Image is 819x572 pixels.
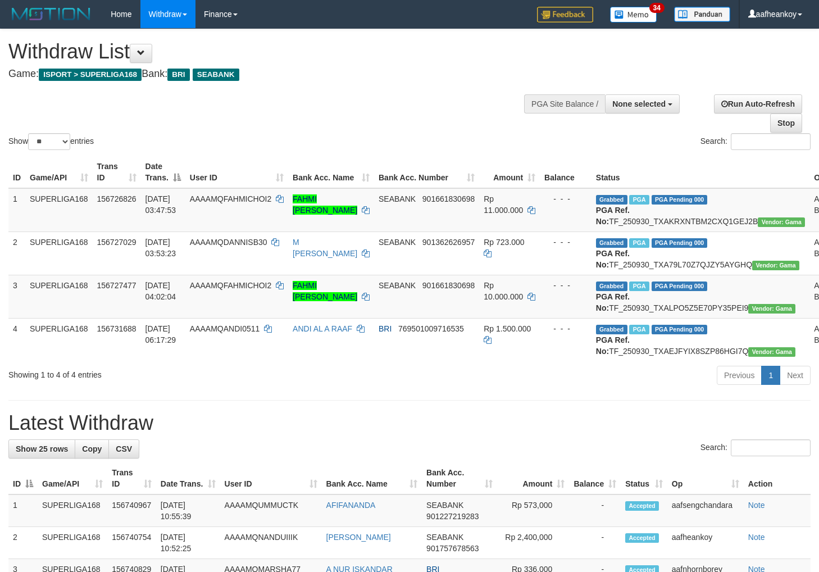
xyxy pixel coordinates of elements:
[145,281,176,301] span: [DATE] 04:02:04
[610,7,657,22] img: Button%20Memo.svg
[38,494,107,527] td: SUPERLIGA168
[591,188,809,232] td: TF_250930_TXAKRXNTBM2CXQ1GEJ2B
[38,462,107,494] th: Game/API: activate to sort column ascending
[731,439,811,456] input: Search:
[605,94,680,114] button: None selected
[190,194,271,203] span: AAAAMQFAHMICHOI2
[591,275,809,318] td: TF_250930_TXALPO5Z5E70PY35PEI9
[629,195,649,205] span: Marked by aafandaneth
[379,194,416,203] span: SEABANK
[97,194,136,203] span: 156726826
[25,188,93,232] td: SUPERLIGA168
[780,366,811,385] a: Next
[8,69,535,80] h4: Game: Bank:
[8,40,535,63] h1: Withdraw List
[497,462,569,494] th: Amount: activate to sort column ascending
[652,238,708,248] span: PGA Pending
[288,156,374,188] th: Bank Acc. Name: activate to sort column ascending
[426,512,479,521] span: Copy 901227219283 to clipboard
[596,195,627,205] span: Grabbed
[629,238,649,248] span: Marked by aafandaneth
[422,462,497,494] th: Bank Acc. Number: activate to sort column ascending
[190,324,260,333] span: AAAAMQANDI0511
[770,114,802,133] a: Stop
[220,494,322,527] td: AAAAMQUMMUCTK
[700,133,811,150] label: Search:
[326,533,391,542] a: [PERSON_NAME]
[8,527,38,559] td: 2
[497,527,569,559] td: Rp 2,400,000
[190,281,271,290] span: AAAAMQFAHMICHOI2
[748,533,765,542] a: Note
[748,501,765,510] a: Note
[426,544,479,553] span: Copy 901757678563 to clipboard
[426,533,463,542] span: SEABANK
[596,335,630,356] b: PGA Ref. No:
[596,325,627,334] span: Grabbed
[8,156,25,188] th: ID
[25,231,93,275] td: SUPERLIGA168
[612,99,666,108] span: None selected
[591,231,809,275] td: TF_250930_TXA79L70Z7QJZY5AYGHQ
[293,194,357,215] a: FAHMI [PERSON_NAME]
[569,494,621,527] td: -
[220,462,322,494] th: User ID: activate to sort column ascending
[141,156,185,188] th: Date Trans.: activate to sort column descending
[190,238,267,247] span: AAAAMQDANNISB30
[322,462,422,494] th: Bank Acc. Name: activate to sort column ascending
[39,69,142,81] span: ISPORT > SUPERLIGA168
[621,462,667,494] th: Status: activate to sort column ascending
[652,195,708,205] span: PGA Pending
[744,462,811,494] th: Action
[596,249,630,269] b: PGA Ref. No:
[185,156,288,188] th: User ID: activate to sort column ascending
[8,494,38,527] td: 1
[667,527,744,559] td: aafheankoy
[293,238,357,258] a: M [PERSON_NAME]
[116,444,132,453] span: CSV
[8,462,38,494] th: ID: activate to sort column descending
[145,238,176,258] span: [DATE] 03:53:23
[596,292,630,312] b: PGA Ref. No:
[652,325,708,334] span: PGA Pending
[674,7,730,22] img: panduan.png
[540,156,591,188] th: Balance
[758,217,805,227] span: Vendor URL: https://trx31.1velocity.biz
[156,527,220,559] td: [DATE] 10:52:25
[652,282,708,291] span: PGA Pending
[625,501,659,511] span: Accepted
[544,193,587,205] div: - - -
[544,280,587,291] div: - - -
[16,444,68,453] span: Show 25 rows
[107,527,156,559] td: 156740754
[93,156,141,188] th: Trans ID: activate to sort column ascending
[731,133,811,150] input: Search:
[25,318,93,361] td: SUPERLIGA168
[167,69,189,81] span: BRI
[649,3,665,13] span: 34
[107,462,156,494] th: Trans ID: activate to sort column ascending
[220,527,322,559] td: AAAAMQNANDUIIIK
[398,324,464,333] span: Copy 769501009716535 to clipboard
[25,156,93,188] th: Game/API: activate to sort column ascending
[497,494,569,527] td: Rp 573,000
[748,347,795,357] span: Vendor URL: https://trx31.1velocity.biz
[717,366,762,385] a: Previous
[379,324,392,333] span: BRI
[107,494,156,527] td: 156740967
[8,365,333,380] div: Showing 1 to 4 of 4 entries
[374,156,479,188] th: Bank Acc. Number: activate to sort column ascending
[28,133,70,150] select: Showentries
[752,261,799,270] span: Vendor URL: https://trx31.1velocity.biz
[596,282,627,291] span: Grabbed
[293,324,352,333] a: ANDI AL A RAAF
[25,275,93,318] td: SUPERLIGA168
[38,527,107,559] td: SUPERLIGA168
[108,439,139,458] a: CSV
[8,412,811,434] h1: Latest Withdraw
[629,282,649,291] span: Marked by aafandaneth
[8,439,75,458] a: Show 25 rows
[156,494,220,527] td: [DATE] 10:55:39
[8,275,25,318] td: 3
[426,501,463,510] span: SEABANK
